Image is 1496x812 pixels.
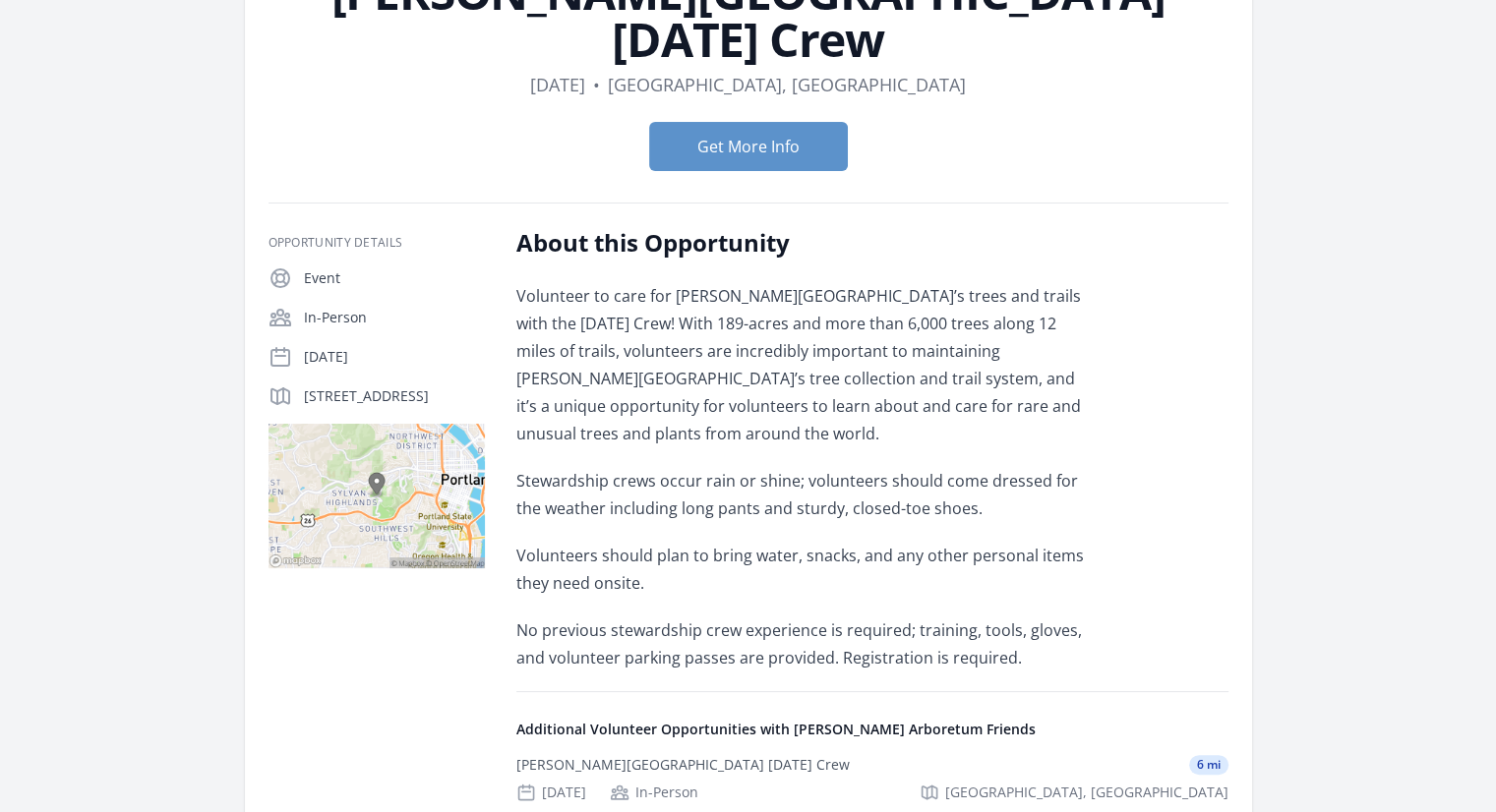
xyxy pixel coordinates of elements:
button: Get More Info [649,122,848,171]
p: Volunteer to care for [PERSON_NAME][GEOGRAPHIC_DATA]’s trees and trails with the [DATE] Crew! Wit... [516,282,1092,447]
p: No previous stewardship crew experience is required; training, tools, gloves, and volunteer parki... [516,616,1092,671]
div: • [593,71,600,98]
span: [GEOGRAPHIC_DATA], [GEOGRAPHIC_DATA] [945,783,1228,802]
img: Map [269,424,485,568]
h3: Opportunity Details [269,235,485,251]
p: [STREET_ADDRESS] [304,386,485,406]
p: Volunteers should plan to bring water, snacks, and any other personal items they need onsite. [516,542,1092,597]
p: [DATE] [304,347,485,367]
p: Event [304,268,485,288]
div: [PERSON_NAME][GEOGRAPHIC_DATA] [DATE] Crew [516,755,850,775]
div: In-Person [610,783,698,802]
h2: About this Opportunity [516,227,1092,259]
span: 6 mi [1189,755,1228,775]
dd: [GEOGRAPHIC_DATA], [GEOGRAPHIC_DATA] [608,71,966,98]
div: [DATE] [516,783,586,802]
p: In-Person [304,308,485,327]
h4: Additional Volunteer Opportunities with [PERSON_NAME] Arboretum Friends [516,720,1228,739]
dd: [DATE] [530,71,585,98]
p: Stewardship crews occur rain or shine; volunteers should come dressed for the weather including l... [516,467,1092,522]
